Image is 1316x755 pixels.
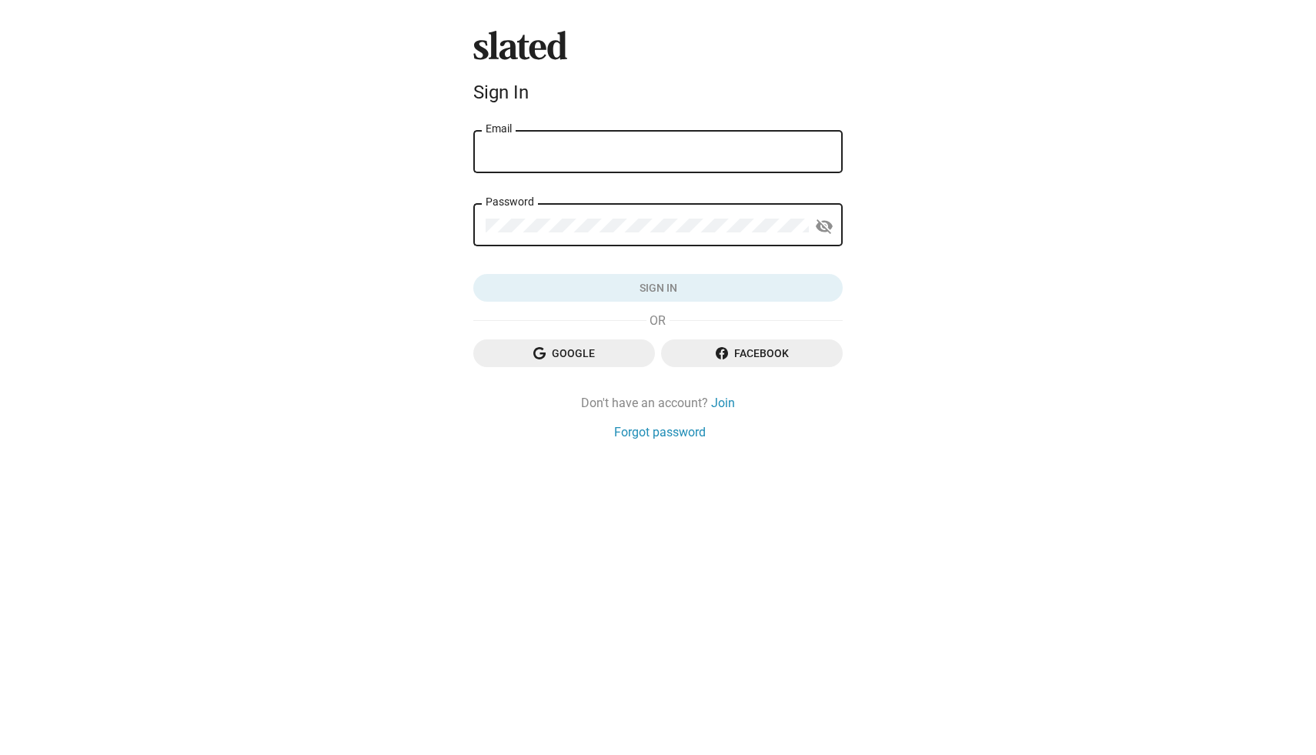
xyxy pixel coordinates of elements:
a: Join [711,395,735,411]
mat-icon: visibility_off [815,215,833,239]
sl-branding: Sign In [473,31,843,109]
a: Forgot password [614,424,706,440]
div: Don't have an account? [473,395,843,411]
span: Google [486,339,643,367]
button: Google [473,339,655,367]
span: Facebook [673,339,830,367]
div: Sign In [473,82,843,103]
button: Facebook [661,339,843,367]
button: Show password [809,211,840,242]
